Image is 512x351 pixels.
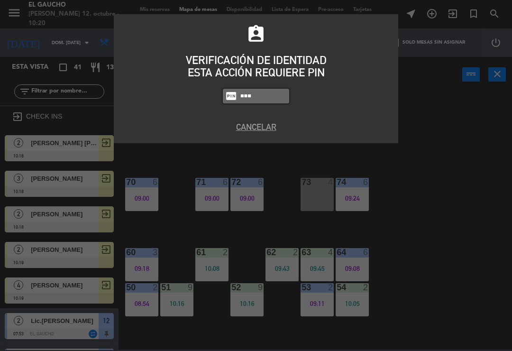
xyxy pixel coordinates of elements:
input: 1234 [239,91,287,102]
i: fiber_pin [225,90,237,102]
button: Cancelar [121,120,391,133]
i: assignment_ind [246,24,266,44]
div: VERIFICACIÓN DE IDENTIDAD [121,54,391,66]
div: ESTA ACCIÓN REQUIERE PIN [121,66,391,79]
